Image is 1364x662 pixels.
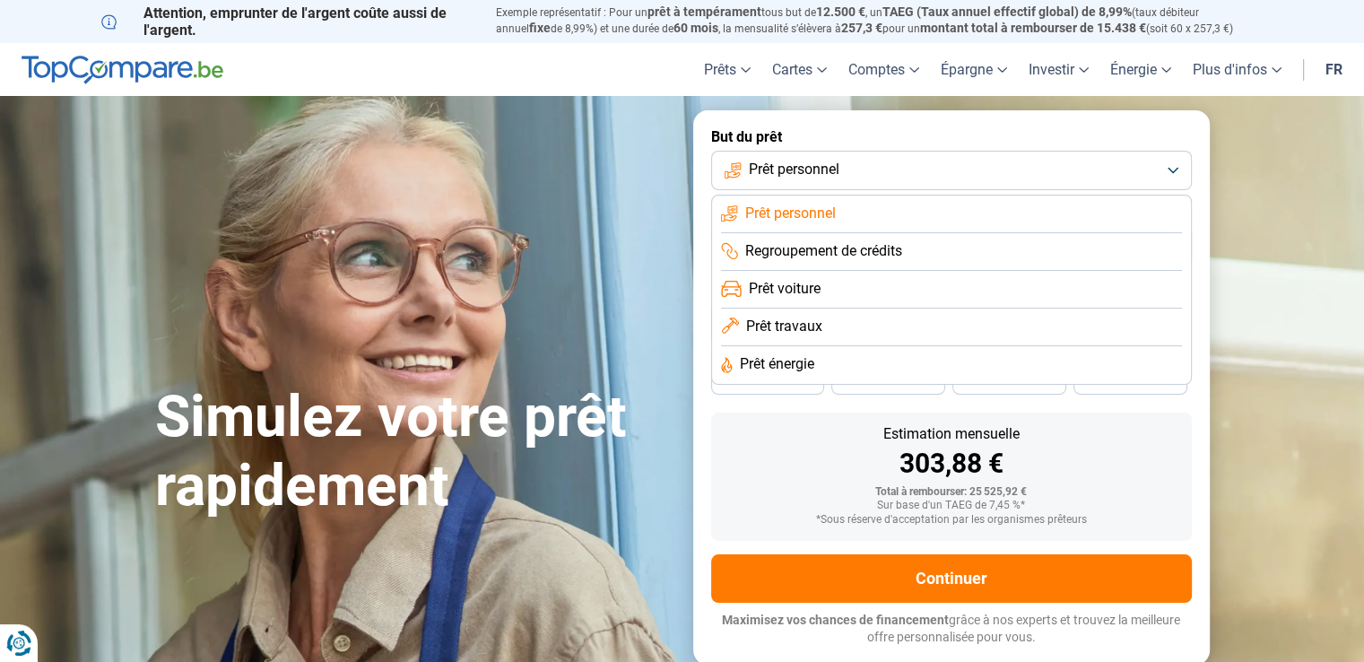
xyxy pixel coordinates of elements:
[990,376,1030,387] span: 30 mois
[711,612,1192,647] p: grâce à nos experts et trouvez la meilleure offre personnalisée pour vous.
[838,43,930,96] a: Comptes
[1182,43,1292,96] a: Plus d'infos
[529,21,551,35] span: fixe
[740,354,814,374] span: Prêt énergie
[711,554,1192,603] button: Continuer
[725,500,1177,512] div: Sur base d'un TAEG de 7,45 %*
[761,43,838,96] a: Cartes
[725,450,1177,477] div: 303,88 €
[746,317,822,336] span: Prêt travaux
[869,376,908,387] span: 36 mois
[155,383,672,521] h1: Simulez votre prêt rapidement
[745,204,836,223] span: Prêt personnel
[749,279,821,299] span: Prêt voiture
[841,21,882,35] span: 257,3 €
[725,486,1177,499] div: Total à rembourser: 25 525,92 €
[693,43,761,96] a: Prêts
[722,613,949,627] span: Maximisez vos chances de financement
[711,128,1192,145] label: But du prêt
[647,4,761,19] span: prêt à tempérament
[673,21,718,35] span: 60 mois
[930,43,1018,96] a: Épargne
[748,376,787,387] span: 42 mois
[920,21,1146,35] span: montant total à rembourser de 15.438 €
[882,4,1132,19] span: TAEG (Taux annuel effectif global) de 8,99%
[725,514,1177,527] div: *Sous réserve d'acceptation par les organismes prêteurs
[749,160,839,179] span: Prêt personnel
[816,4,865,19] span: 12.500 €
[496,4,1264,37] p: Exemple représentatif : Pour un tous but de , un (taux débiteur annuel de 8,99%) et une durée de ...
[1315,43,1353,96] a: fr
[1111,376,1151,387] span: 24 mois
[711,151,1192,190] button: Prêt personnel
[101,4,474,39] p: Attention, emprunter de l'argent coûte aussi de l'argent.
[745,241,902,261] span: Regroupement de crédits
[725,427,1177,441] div: Estimation mensuelle
[1099,43,1182,96] a: Énergie
[22,56,223,84] img: TopCompare
[1018,43,1099,96] a: Investir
